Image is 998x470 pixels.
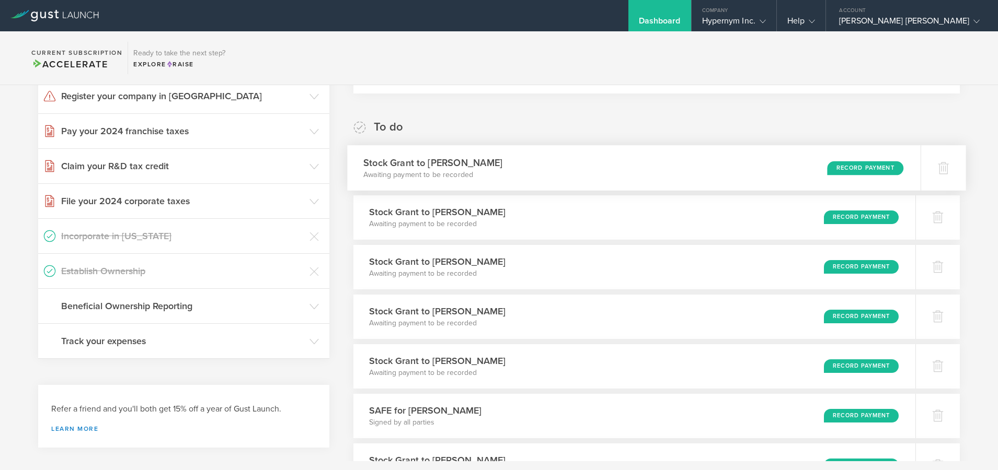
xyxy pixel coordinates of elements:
div: Stock Grant to [PERSON_NAME]Awaiting payment to be recordedRecord Payment [347,145,921,191]
p: Awaiting payment to be recorded [369,268,506,279]
h2: Current Subscription [31,50,122,56]
div: Dashboard [639,16,681,31]
h3: Establish Ownership [61,264,304,278]
h3: Stock Grant to [PERSON_NAME] [369,354,506,368]
h3: Beneficial Ownership Reporting [61,299,304,313]
div: Hypernym Inc. [702,16,766,31]
h3: Pay your 2024 franchise taxes [61,124,304,138]
h3: Stock Grant to [PERSON_NAME] [369,453,506,467]
h3: Stock Grant to [PERSON_NAME] [369,205,506,219]
div: Record Payment [827,161,903,175]
h3: File your 2024 corporate taxes [61,194,304,208]
p: Awaiting payment to be recorded [363,169,502,180]
h3: SAFE for [PERSON_NAME] [369,404,481,417]
div: Stock Grant to [PERSON_NAME]Awaiting payment to be recordedRecord Payment [353,295,915,339]
div: Record Payment [824,359,899,373]
div: SAFE for [PERSON_NAME]Signed by all partiesRecord Payment [353,394,915,438]
p: Awaiting payment to be recorded [369,219,506,229]
h3: Stock Grant to [PERSON_NAME] [369,255,506,268]
span: Accelerate [31,58,108,70]
div: [PERSON_NAME] [PERSON_NAME] [839,16,980,31]
div: Help [787,16,815,31]
p: Awaiting payment to be recorded [369,318,506,328]
span: Raise [166,61,194,68]
div: Record Payment [824,210,899,224]
h3: Register your company in [GEOGRAPHIC_DATA] [61,89,304,103]
div: Stock Grant to [PERSON_NAME]Awaiting payment to be recordedRecord Payment [353,344,915,389]
div: Stock Grant to [PERSON_NAME]Awaiting payment to be recordedRecord Payment [353,245,915,289]
h3: Track your expenses [61,334,304,348]
div: Stock Grant to [PERSON_NAME]Awaiting payment to be recordedRecord Payment [353,195,915,240]
a: What's next [398,75,446,86]
h3: Ready to take the next step? [133,50,225,57]
div: Explore [133,60,225,69]
p: Signed by all parties [369,417,481,428]
div: Record Payment [824,409,899,422]
p: Awaiting payment to be recorded [369,368,506,378]
h2: To do [374,120,403,135]
div: Ready to take the next step?ExploreRaise [128,42,231,74]
div: Record Payment [824,260,899,274]
h3: Stock Grant to [PERSON_NAME] [369,304,506,318]
h3: Stock Grant to [PERSON_NAME] [363,156,502,170]
h3: Claim your R&D tax credit [61,159,304,173]
h3: Incorporate in [US_STATE] [61,229,304,243]
div: Record Payment [824,310,899,323]
a: Learn more [51,426,316,432]
em: See the section of the dashboard for other tax related tasks and deadlines. [366,75,719,86]
h3: Refer a friend and you'll both get 15% off a year of Gust Launch. [51,403,316,415]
